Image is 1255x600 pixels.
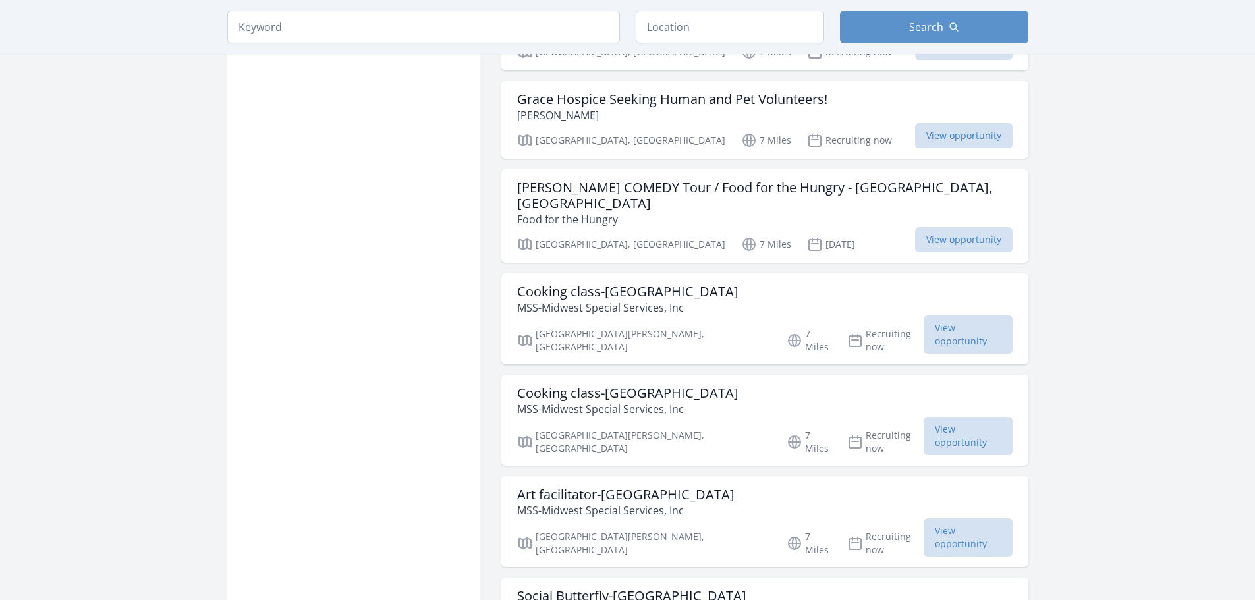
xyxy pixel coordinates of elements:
a: [PERSON_NAME] COMEDY Tour / Food for the Hungry - [GEOGRAPHIC_DATA], [GEOGRAPHIC_DATA] Food for t... [501,169,1028,263]
a: Cooking class-[GEOGRAPHIC_DATA] MSS-Midwest Special Services, Inc [GEOGRAPHIC_DATA][PERSON_NAME],... [501,375,1028,466]
span: View opportunity [924,315,1012,354]
span: Search [909,19,943,35]
h3: Cooking class-[GEOGRAPHIC_DATA] [517,385,739,401]
a: Art facilitator-[GEOGRAPHIC_DATA] MSS-Midwest Special Services, Inc [GEOGRAPHIC_DATA][PERSON_NAME... [501,476,1028,567]
p: [GEOGRAPHIC_DATA][PERSON_NAME], [GEOGRAPHIC_DATA] [517,530,771,557]
p: Food for the Hungry [517,211,1013,227]
h3: Grace Hospice Seeking Human and Pet Volunteers! [517,92,827,107]
p: Recruiting now [847,429,924,455]
h3: Cooking class-[GEOGRAPHIC_DATA] [517,284,739,300]
a: Cooking class-[GEOGRAPHIC_DATA] MSS-Midwest Special Services, Inc [GEOGRAPHIC_DATA][PERSON_NAME],... [501,273,1028,364]
p: [DATE] [807,236,855,252]
input: Location [636,11,824,43]
span: View opportunity [915,227,1013,252]
p: 7 Miles [787,327,831,354]
span: View opportunity [915,123,1013,148]
p: [PERSON_NAME] [517,107,827,123]
p: Recruiting now [847,530,924,557]
p: [GEOGRAPHIC_DATA][PERSON_NAME], [GEOGRAPHIC_DATA] [517,429,771,455]
h3: Art facilitator-[GEOGRAPHIC_DATA] [517,487,735,503]
p: [GEOGRAPHIC_DATA][PERSON_NAME], [GEOGRAPHIC_DATA] [517,327,771,354]
p: Recruiting now [847,327,924,354]
p: MSS-Midwest Special Services, Inc [517,503,735,518]
span: View opportunity [924,417,1012,455]
p: 7 Miles [787,429,831,455]
a: Grace Hospice Seeking Human and Pet Volunteers! [PERSON_NAME] [GEOGRAPHIC_DATA], [GEOGRAPHIC_DATA... [501,81,1028,159]
h3: [PERSON_NAME] COMEDY Tour / Food for the Hungry - [GEOGRAPHIC_DATA], [GEOGRAPHIC_DATA] [517,180,1013,211]
p: MSS-Midwest Special Services, Inc [517,401,739,417]
p: [GEOGRAPHIC_DATA], [GEOGRAPHIC_DATA] [517,132,725,148]
p: 7 Miles [741,236,791,252]
p: [GEOGRAPHIC_DATA], [GEOGRAPHIC_DATA] [517,236,725,252]
p: 7 Miles [787,530,831,557]
p: 7 Miles [741,132,791,148]
p: Recruiting now [807,132,892,148]
p: MSS-Midwest Special Services, Inc [517,300,739,315]
span: View opportunity [924,518,1012,557]
button: Search [840,11,1028,43]
input: Keyword [227,11,620,43]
